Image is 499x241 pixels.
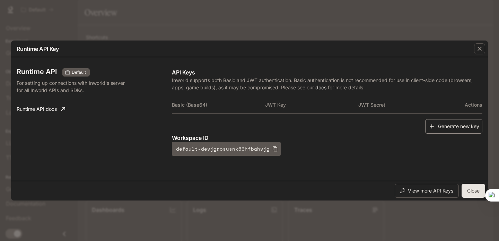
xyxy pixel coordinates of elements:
[69,69,89,75] span: Default
[315,84,326,90] a: docs
[395,184,459,198] button: View more API Keys
[265,97,358,113] th: JWT Key
[17,79,129,94] p: For setting up connections with Inworld's server for all Inworld APIs and SDKs.
[17,45,59,53] p: Runtime API Key
[172,97,265,113] th: Basic (Base64)
[62,68,90,77] div: These keys will apply to your current workspace only
[172,142,281,156] button: default-devjgrosusnk63hfbahvjg
[17,68,57,75] h3: Runtime API
[172,134,482,142] p: Workspace ID
[14,102,68,116] a: Runtime API docs
[358,97,452,113] th: JWT Secret
[462,184,485,198] button: Close
[425,119,482,134] button: Generate new key
[172,68,482,77] p: API Keys
[172,77,482,91] p: Inworld supports both Basic and JWT authentication. Basic authentication is not recommended for u...
[451,97,482,113] th: Actions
